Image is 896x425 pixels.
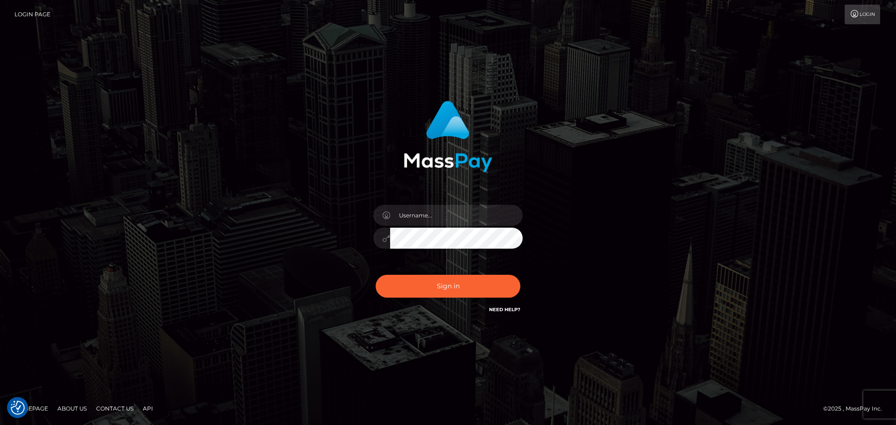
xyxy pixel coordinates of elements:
[11,401,25,415] button: Consent Preferences
[14,5,50,24] a: Login Page
[139,401,157,416] a: API
[404,101,492,172] img: MassPay Login
[11,401,25,415] img: Revisit consent button
[54,401,91,416] a: About Us
[376,275,520,298] button: Sign in
[823,404,889,414] div: © 2025 , MassPay Inc.
[489,307,520,313] a: Need Help?
[92,401,137,416] a: Contact Us
[10,401,52,416] a: Homepage
[390,205,523,226] input: Username...
[845,5,880,24] a: Login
